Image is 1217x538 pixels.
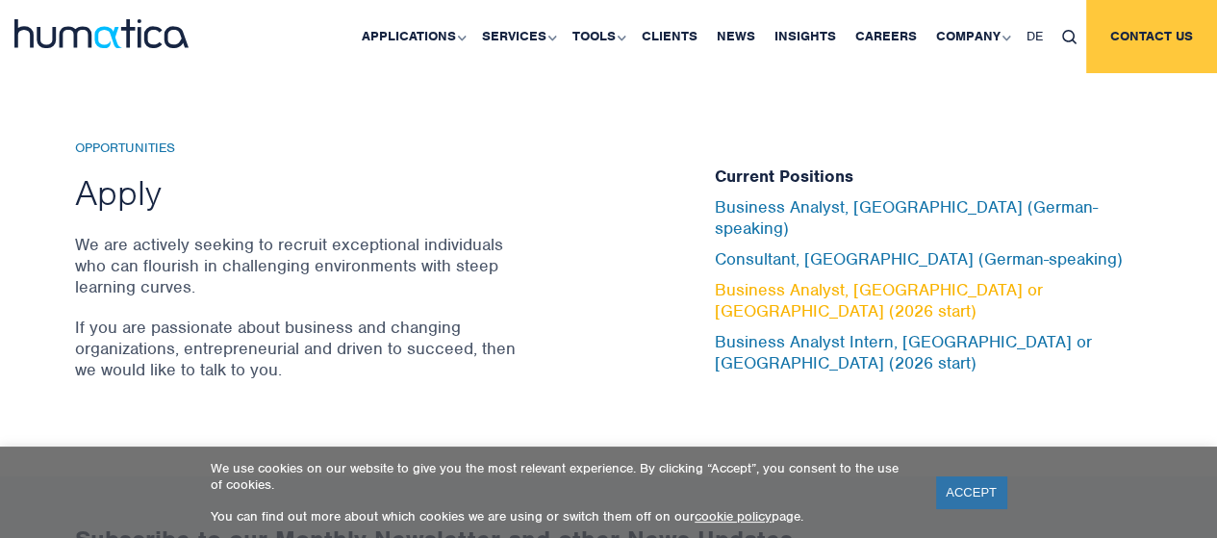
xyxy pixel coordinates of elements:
[715,248,1123,269] a: Consultant, [GEOGRAPHIC_DATA] (German-speaking)
[75,317,522,380] p: If you are passionate about business and changing organizations, entrepreneurial and driven to su...
[211,460,912,493] p: We use cookies on our website to give you the most relevant experience. By clicking “Accept”, you...
[75,141,522,157] h6: Opportunities
[75,234,522,297] p: We are actively seeking to recruit exceptional individuals who can flourish in challenging enviro...
[75,170,522,215] h2: Apply
[14,19,189,48] img: logo
[211,508,912,525] p: You can find out more about which cookies we are using or switch them off on our page.
[936,476,1006,508] a: ACCEPT
[715,196,1098,239] a: Business Analyst, [GEOGRAPHIC_DATA] (German-speaking)
[1062,30,1077,44] img: search_icon
[715,167,1143,188] h5: Current Positions
[715,331,1092,373] a: Business Analyst Intern, [GEOGRAPHIC_DATA] or [GEOGRAPHIC_DATA] (2026 start)
[1027,28,1043,44] span: DE
[715,279,1043,321] a: Business Analyst, [GEOGRAPHIC_DATA] or [GEOGRAPHIC_DATA] (2026 start)
[695,508,772,525] a: cookie policy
